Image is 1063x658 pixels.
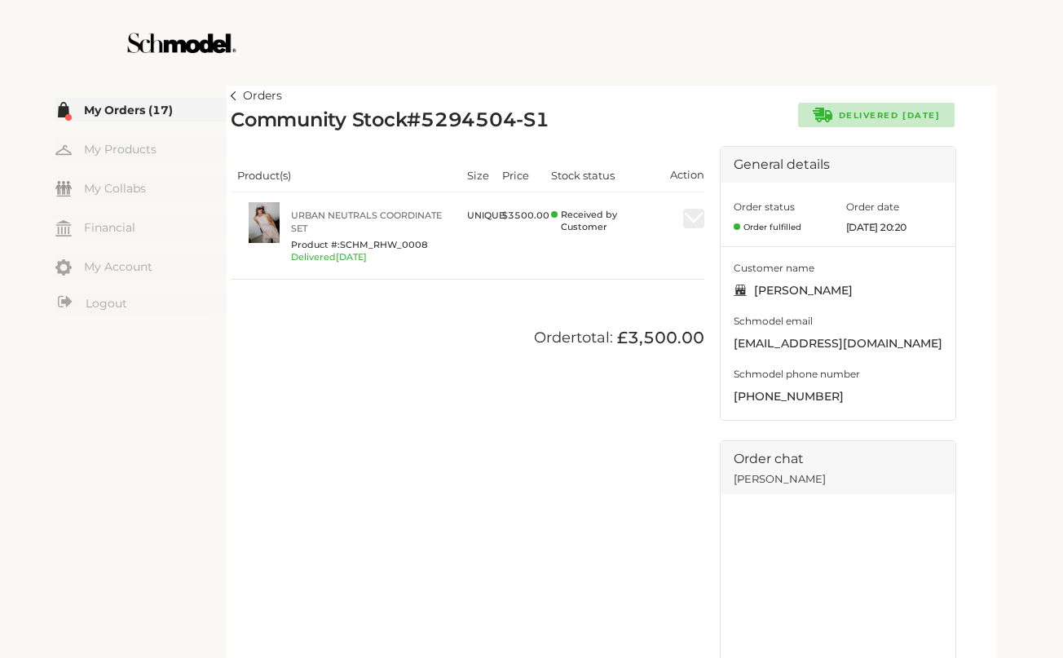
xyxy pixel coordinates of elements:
[670,168,704,181] span: Action
[734,201,795,213] span: Order status
[734,313,942,329] span: Schmodel email
[502,210,549,221] span: $ 3500.00
[55,254,227,278] a: My Account
[55,220,72,236] img: my-financial.svg
[55,181,72,197] img: my-friends.svg
[846,201,899,213] span: Order date
[734,448,942,470] span: Order chat
[231,328,704,347] div: Order total:
[734,221,801,233] span: Order fulfilled
[291,238,454,251] span: Product #: SCHM_RHW_0008
[55,176,227,200] a: My Collabs
[545,158,641,192] th: Stock status
[496,158,545,192] th: Price
[55,137,227,161] a: My Products
[734,157,830,172] span: General details
[734,281,942,301] span: Parker Smith
[467,202,505,228] div: UNIQUE
[734,387,942,407] span: [PHONE_NUMBER]
[561,209,656,233] span: Received by Customer
[55,259,72,276] img: my-account.svg
[613,328,704,347] span: £3,500.00
[839,110,941,121] span: Delivered [DATE]
[231,86,282,106] a: Orders
[55,102,72,118] img: my-order.svg
[55,294,227,314] a: Logout
[231,108,549,133] h2: Community Stock # 5294504-S1
[231,91,236,100] img: left-arrow.svg
[846,221,942,233] span: [DATE] 20:20
[291,251,367,263] span: Delivered [DATE]
[734,285,747,296] img: shop-black.svg
[734,470,942,488] span: [PERSON_NAME]
[461,158,496,192] th: Size
[55,98,227,316] div: Menu
[291,209,454,235] a: Urban Neutrals Coordinate Set
[551,209,656,233] span: Received by Customer
[55,98,227,121] a: My Orders (17)
[734,334,942,354] span: sales@parkersmith.com
[813,108,832,122] img: car-green.svg
[55,215,227,239] a: Financial
[55,142,72,158] img: my-hanger.svg
[734,366,942,382] span: Schmodel phone number
[734,260,942,276] span: Customer name
[231,158,461,192] th: Product(s)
